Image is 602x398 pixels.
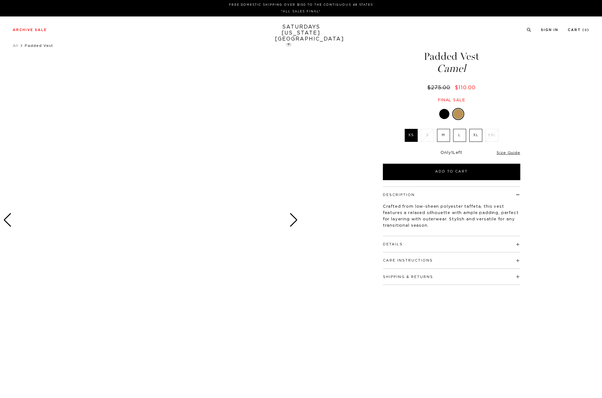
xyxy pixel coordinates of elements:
div: Final sale [382,98,521,103]
div: Previous slide [3,213,12,227]
div: Next slide [289,213,298,227]
a: All [13,44,18,47]
label: XS [405,129,418,142]
del: $275.00 [427,85,453,90]
p: Crafted from low-sheen polyester taffeta, this vest features a relaxed silhouette with ample padd... [383,204,520,229]
span: $110.00 [455,85,476,90]
a: SATURDAYS[US_STATE][GEOGRAPHIC_DATA] [275,24,327,42]
button: Add to Cart [383,164,520,180]
a: Sign In [541,28,558,32]
label: M [437,129,450,142]
label: XL [469,129,482,142]
button: Details [383,243,403,246]
div: Only Left [383,150,520,156]
span: Camel [382,63,521,74]
button: Description [383,193,415,197]
button: Shipping & Returns [383,275,433,279]
button: Care Instructions [383,259,433,262]
h1: Padded Vest [382,51,521,74]
a: Size Guide [497,151,520,155]
span: 1 [451,151,453,155]
label: L [453,129,466,142]
p: FREE DOMESTIC SHIPPING OVER $150 TO THE CONTIGUOUS 48 STATES [15,3,587,7]
a: Cart (0) [568,28,589,32]
a: Archive Sale [13,28,47,32]
small: 0 [585,29,587,32]
p: *ALL SALES FINAL* [15,9,587,14]
span: Padded Vest [25,44,53,47]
